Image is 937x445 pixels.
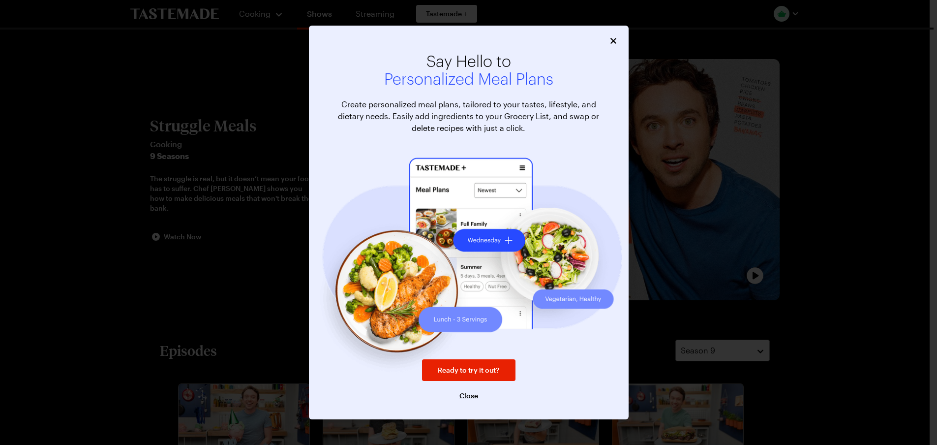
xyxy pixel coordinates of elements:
[438,365,499,375] span: Ready to try it out?
[329,98,609,134] p: Create personalized meal plans, tailored to your tastes, lifestyle, and dietary needs. Easily add...
[459,391,478,401] button: Close
[422,359,515,381] a: Ready to try it out?
[329,71,609,89] span: Personalized Meal Plans
[608,35,619,46] button: Close
[329,53,609,89] h2: Say Hello to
